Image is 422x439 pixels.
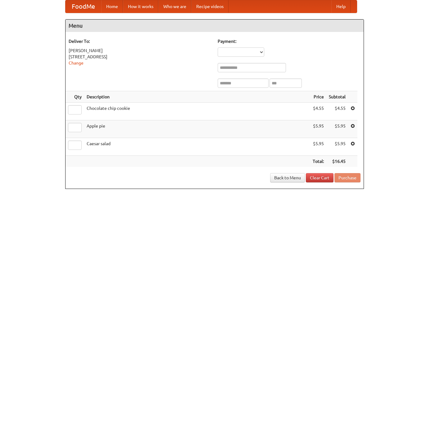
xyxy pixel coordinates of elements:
[123,0,158,13] a: How it works
[66,91,84,103] th: Qty
[69,47,211,54] div: [PERSON_NAME]
[84,120,310,138] td: Apple pie
[270,173,305,182] a: Back to Menu
[66,20,364,32] h4: Menu
[191,0,229,13] a: Recipe videos
[69,54,211,60] div: [STREET_ADDRESS]
[218,38,361,44] h5: Payment:
[310,156,326,167] th: Total:
[69,38,211,44] h5: Deliver To:
[84,103,310,120] td: Chocolate chip cookie
[326,91,348,103] th: Subtotal
[326,103,348,120] td: $4.55
[310,120,326,138] td: $5.95
[84,138,310,156] td: Caesar salad
[101,0,123,13] a: Home
[326,138,348,156] td: $5.95
[326,120,348,138] td: $5.95
[310,91,326,103] th: Price
[310,138,326,156] td: $5.95
[66,0,101,13] a: FoodMe
[334,173,361,182] button: Purchase
[331,0,351,13] a: Help
[310,103,326,120] td: $4.55
[326,156,348,167] th: $16.45
[158,0,191,13] a: Who we are
[306,173,334,182] a: Clear Cart
[69,60,84,65] a: Change
[84,91,310,103] th: Description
